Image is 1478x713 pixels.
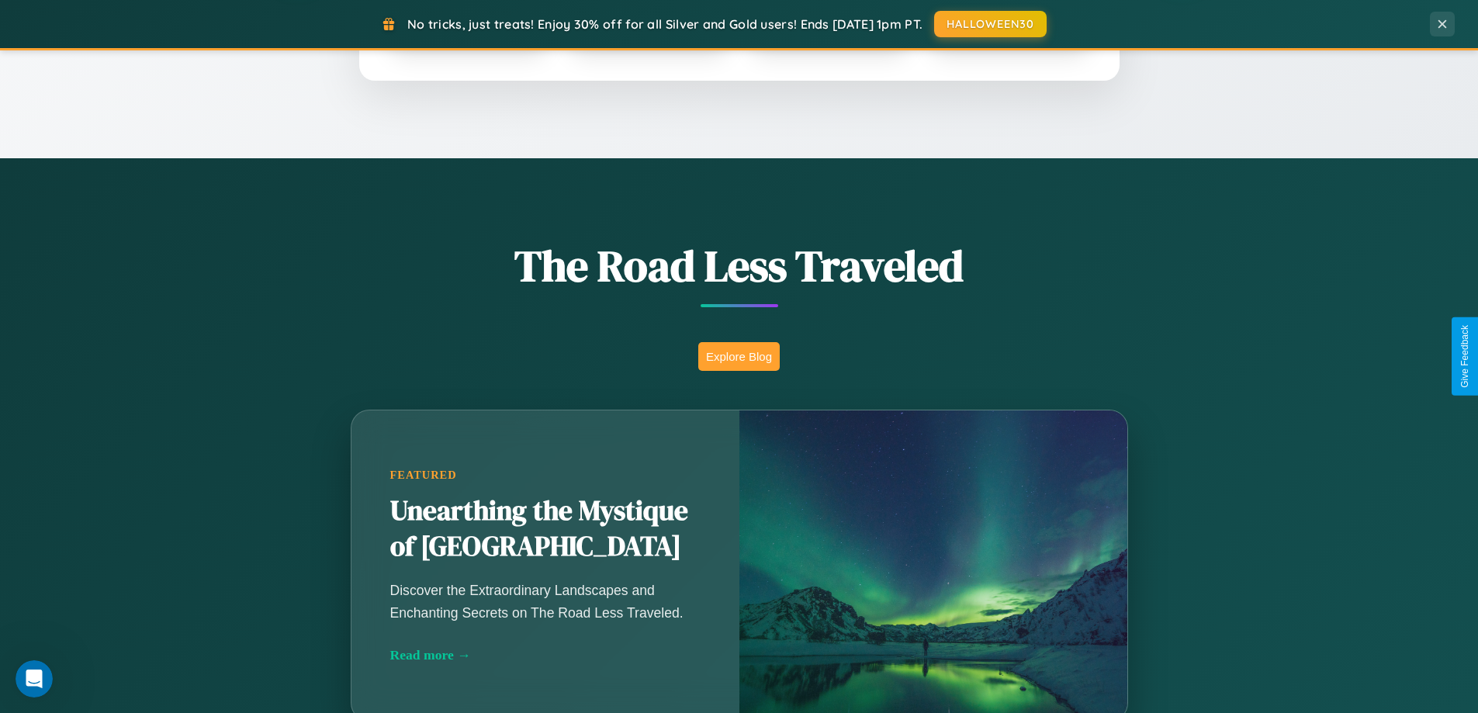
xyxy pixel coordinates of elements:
span: No tricks, just treats! Enjoy 30% off for all Silver and Gold users! Ends [DATE] 1pm PT. [407,16,922,32]
h2: Unearthing the Mystique of [GEOGRAPHIC_DATA] [390,493,701,565]
iframe: Intercom live chat [16,660,53,697]
button: HALLOWEEN30 [934,11,1047,37]
div: Read more → [390,647,701,663]
button: Explore Blog [698,342,780,371]
div: Give Feedback [1459,325,1470,388]
h1: The Road Less Traveled [274,236,1205,296]
p: Discover the Extraordinary Landscapes and Enchanting Secrets on The Road Less Traveled. [390,580,701,623]
div: Featured [390,469,701,482]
